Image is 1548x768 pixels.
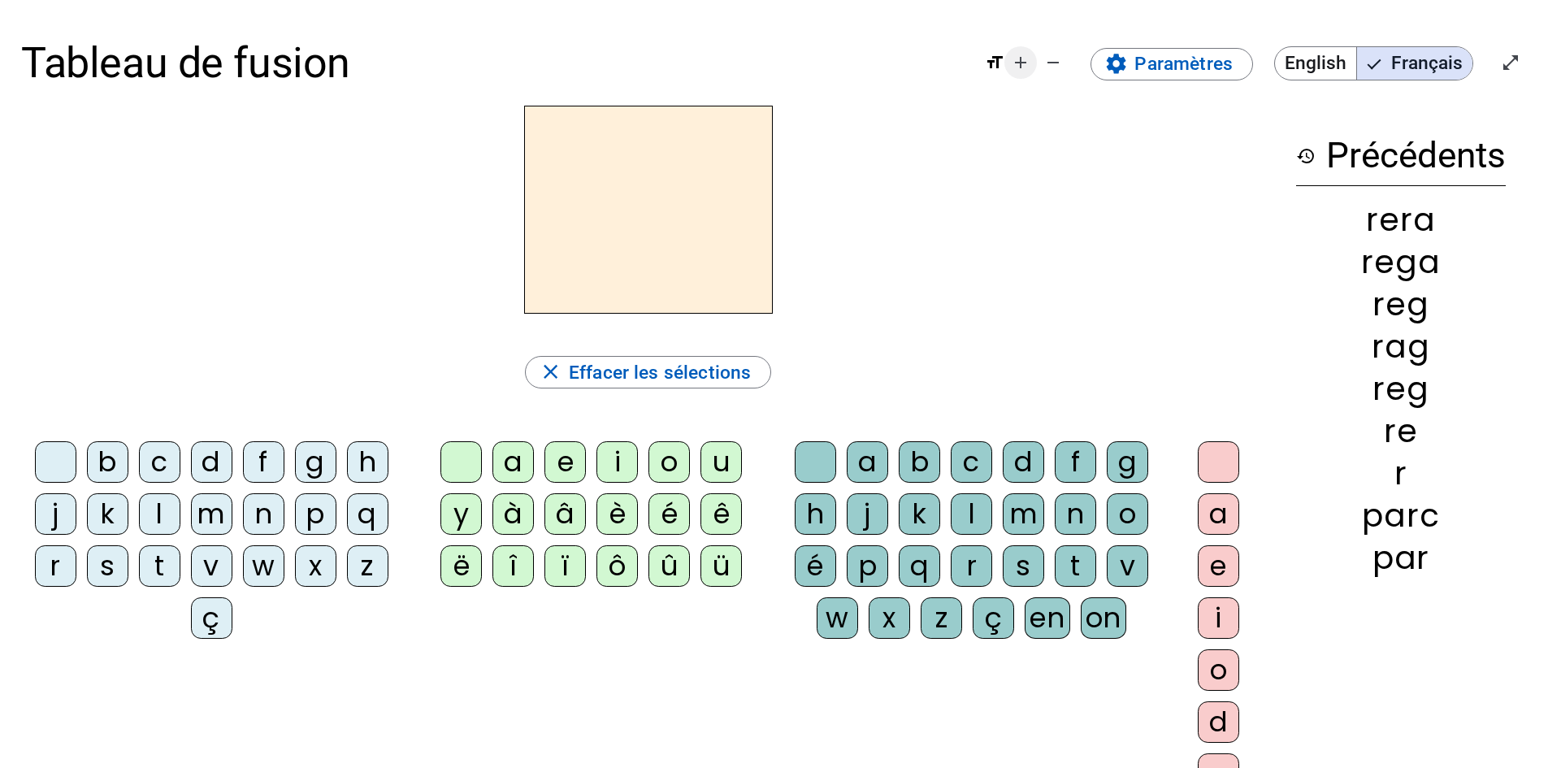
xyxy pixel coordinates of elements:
[1296,373,1506,405] div: reg
[1025,597,1070,639] div: en
[1296,542,1506,574] div: par
[700,493,742,535] div: ê
[1003,545,1044,587] div: s
[347,441,388,483] div: h
[648,545,690,587] div: û
[847,545,888,587] div: p
[985,53,1004,72] mat-icon: format_size
[243,545,284,587] div: w
[899,545,940,587] div: q
[347,493,388,535] div: q
[1296,500,1506,532] div: parc
[1296,289,1506,320] div: reg
[847,441,888,483] div: a
[1104,52,1128,76] mat-icon: settings
[35,493,76,535] div: j
[1043,53,1063,72] mat-icon: remove
[492,441,534,483] div: a
[847,493,888,535] div: j
[1198,545,1239,587] div: e
[569,357,751,388] span: Effacer les sélections
[596,493,638,535] div: è
[1296,458,1506,489] div: r
[525,356,772,388] button: Effacer les sélections
[1275,47,1356,80] span: English
[1055,493,1096,535] div: n
[1198,701,1239,743] div: d
[243,493,284,535] div: n
[544,493,586,535] div: â
[648,493,690,535] div: é
[869,597,910,639] div: x
[191,493,232,535] div: m
[1198,649,1239,691] div: o
[648,441,690,483] div: o
[87,441,128,483] div: b
[1037,46,1069,79] button: Diminuer la taille de la police
[35,545,76,587] div: r
[544,545,586,587] div: ï
[596,441,638,483] div: i
[973,597,1014,639] div: ç
[1107,441,1148,483] div: g
[700,545,742,587] div: ü
[191,441,232,483] div: d
[1081,597,1127,639] div: on
[139,441,180,483] div: c
[1107,545,1148,587] div: v
[440,493,482,535] div: y
[700,441,742,483] div: u
[21,21,964,106] h1: Tableau de fusion
[87,545,128,587] div: s
[951,493,992,535] div: l
[795,545,836,587] div: é
[596,545,638,587] div: ô
[191,545,232,587] div: v
[295,441,336,483] div: g
[1011,53,1030,72] mat-icon: add
[139,493,180,535] div: l
[1296,331,1506,362] div: rag
[295,493,336,535] div: p
[1055,441,1096,483] div: f
[1274,46,1473,80] mat-button-toggle-group: Language selection
[1198,493,1239,535] div: a
[1134,48,1233,80] span: Paramètres
[87,493,128,535] div: k
[1296,204,1506,236] div: rera
[492,493,534,535] div: à
[1003,441,1044,483] div: d
[1055,545,1096,587] div: t
[1296,127,1506,186] h3: Précédents
[1003,493,1044,535] div: m
[951,441,992,483] div: c
[544,441,586,483] div: e
[795,493,836,535] div: h
[1501,53,1520,72] mat-icon: open_in_full
[1004,46,1037,79] button: Augmenter la taille de la police
[1091,48,1253,80] button: Paramètres
[1296,415,1506,447] div: re
[1296,246,1506,278] div: rega
[1296,146,1316,166] mat-icon: history
[1107,493,1148,535] div: o
[817,597,858,639] div: w
[440,545,482,587] div: ë
[539,360,562,384] mat-icon: close
[1357,47,1472,80] span: Français
[191,597,232,639] div: ç
[1198,597,1239,639] div: i
[921,597,962,639] div: z
[492,545,534,587] div: î
[139,545,180,587] div: t
[243,441,284,483] div: f
[295,545,336,587] div: x
[347,545,388,587] div: z
[899,441,940,483] div: b
[899,493,940,535] div: k
[951,545,992,587] div: r
[1494,46,1527,79] button: Entrer en plein écran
